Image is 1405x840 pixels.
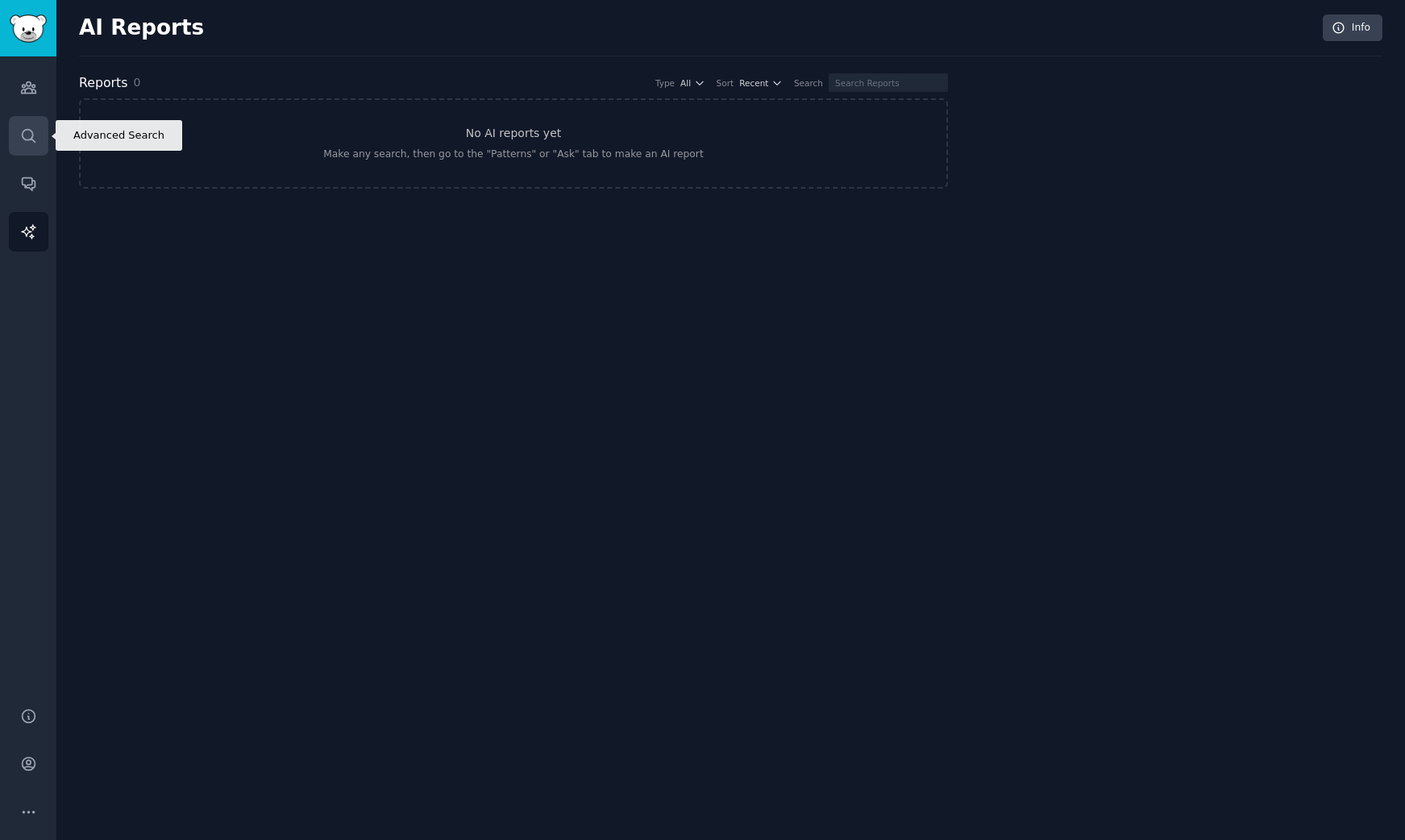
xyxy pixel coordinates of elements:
[133,76,140,89] span: 0
[829,73,948,92] input: Search Reports
[79,73,127,94] h2: Reports
[794,77,823,89] div: Search
[79,15,204,41] h2: AI Reports
[79,98,948,189] a: No AI reports yetMake any search, then go to the "Patterns" or "Ask" tab to make an AI report
[717,77,734,89] div: Sort
[466,125,562,142] h3: No AI reports yet
[323,148,703,162] div: Make any search, then go to the "Patterns" or "Ask" tab to make an AI report
[1323,15,1382,42] a: Info
[10,15,47,43] img: GummySearch logo
[680,77,691,89] span: All
[655,77,675,89] div: Type
[739,77,768,89] span: Recent
[739,77,783,89] button: Recent
[680,77,705,89] button: All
